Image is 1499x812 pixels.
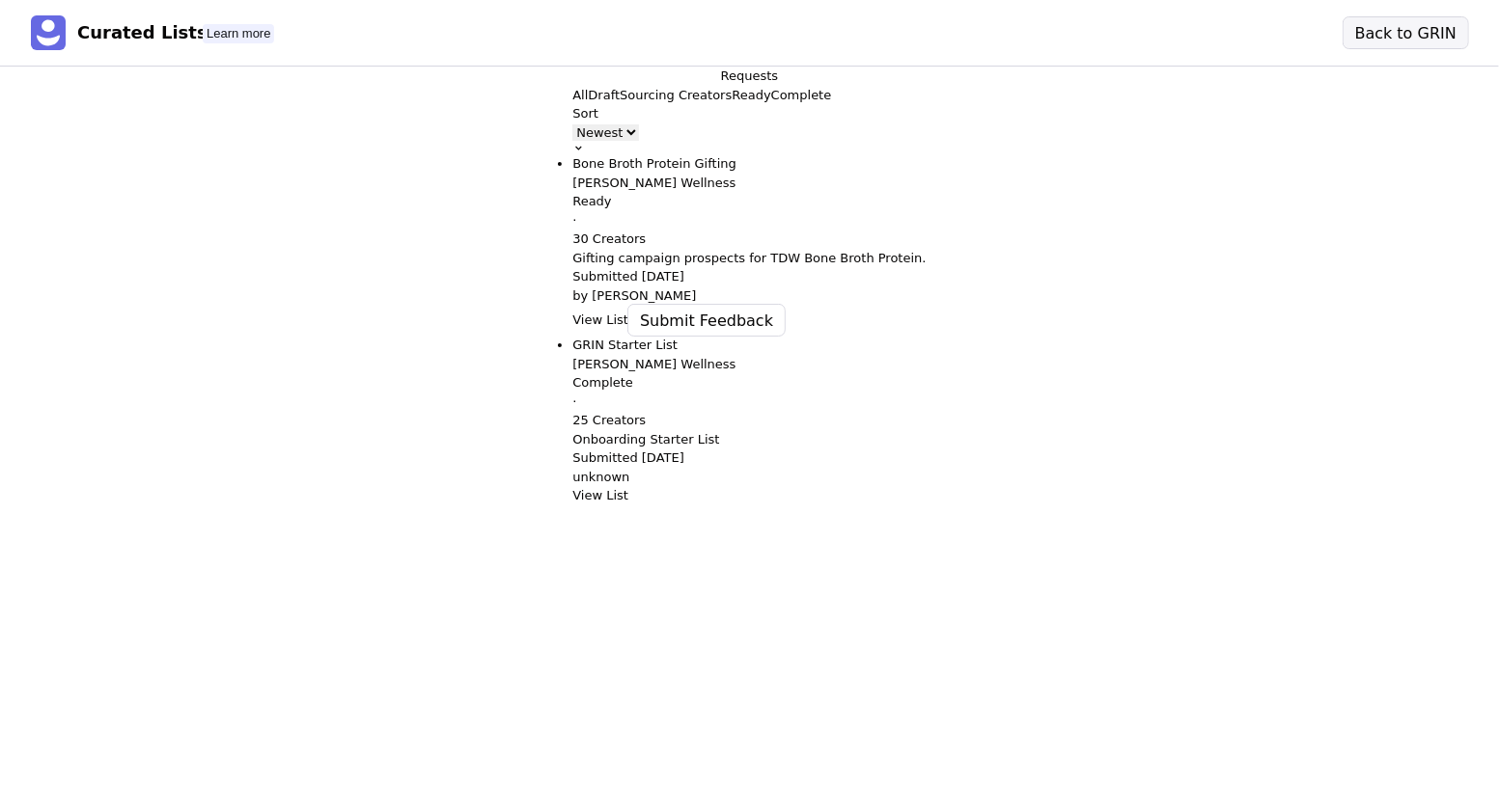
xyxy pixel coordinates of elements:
[721,67,779,86] h3: Requests
[620,86,732,105] p: Sourcing Creators
[732,86,770,105] p: Ready
[572,430,926,449] p: Onboarding Starter List
[77,22,208,43] h3: Curated Lists
[572,411,926,430] p: 25 Creators
[572,286,926,306] p: by [PERSON_NAME]
[572,211,926,230] p: ·
[572,154,926,174] h3: Bone Broth Protein Gifting
[572,311,628,330] button: View List
[572,192,926,211] p: Ready
[572,267,926,286] p: Submitted [DATE]
[572,230,926,249] p: 30 Creators
[572,486,628,505] button: View List
[572,448,926,468] p: Submitted [DATE]
[572,355,926,374] p: [PERSON_NAME] Wellness
[572,336,926,355] h3: GRIN Starter List
[628,305,785,336] button: Submit Feedback
[1344,17,1468,48] button: Back to GRIN
[572,86,588,105] p: All
[572,468,926,487] p: unknown
[771,86,832,105] p: Complete
[572,174,926,193] p: [PERSON_NAME] Wellness
[572,392,926,412] p: ·
[572,373,926,392] p: Complete
[572,106,598,121] label: Sort
[572,249,926,268] p: Gifting campaign prospects for TDW Bone Broth Protein.
[203,24,274,43] div: Tooltip anchor
[588,86,620,105] p: Draft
